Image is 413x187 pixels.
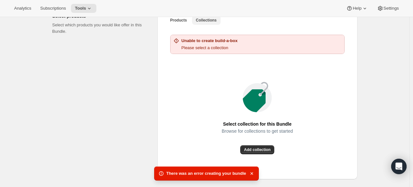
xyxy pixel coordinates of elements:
[36,4,70,13] button: Subscriptions
[223,120,292,129] span: Select collection for this Bundle
[222,127,293,136] span: Browse for collections to get started
[342,4,372,13] button: Help
[391,159,407,174] div: Open Intercom Messenger
[52,22,147,35] p: Select which products you would like offer in this Bundle.
[196,18,217,23] span: Collections
[166,170,246,177] span: There was an error creating your bundle
[170,18,187,23] span: Products
[181,38,238,44] h2: Unable to create build-a-box
[353,6,361,11] span: Help
[244,147,271,152] span: Add collection
[10,4,35,13] button: Analytics
[75,6,86,11] span: Tools
[240,145,275,154] button: Add collection
[181,45,238,51] p: Please select a collection
[40,6,66,11] span: Subscriptions
[71,4,96,13] button: Tools
[383,6,399,11] span: Settings
[373,4,403,13] button: Settings
[14,6,31,11] span: Analytics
